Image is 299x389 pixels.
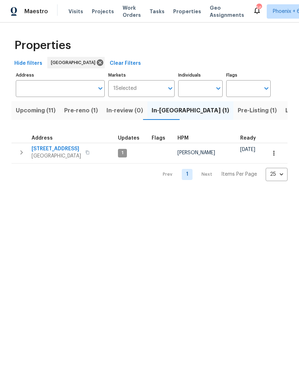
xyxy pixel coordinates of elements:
span: [GEOGRAPHIC_DATA] [51,59,98,66]
div: 25 [266,165,288,184]
span: [PERSON_NAME] [177,150,215,155]
label: Individuals [178,73,223,77]
button: Open [95,83,105,93]
span: In-[GEOGRAPHIC_DATA] (1) [152,106,229,116]
nav: Pagination Navigation [156,168,288,181]
span: Visits [68,8,83,15]
span: Pre-reno (1) [64,106,98,116]
button: Hide filters [11,57,45,70]
span: 1 [119,150,126,156]
button: Open [213,83,223,93]
span: [STREET_ADDRESS] [32,145,81,152]
button: Open [261,83,271,93]
label: Flags [226,73,271,77]
a: Goto page 1 [182,169,193,180]
label: Markets [108,73,175,77]
span: Pre-Listing (1) [238,106,277,116]
span: Address [32,136,53,141]
span: Maestro [24,8,48,15]
button: Open [165,83,175,93]
span: Ready [240,136,256,141]
span: [GEOGRAPHIC_DATA] [32,152,81,160]
span: [DATE] [240,147,255,152]
span: Tasks [149,9,165,14]
span: 1 Selected [113,86,137,92]
span: Properties [173,8,201,15]
button: Clear Filters [107,57,144,70]
div: [GEOGRAPHIC_DATA] [47,57,105,68]
span: Flags [152,136,165,141]
span: Updates [118,136,139,141]
span: In-review (0) [106,106,143,116]
span: Properties [14,42,71,49]
span: Projects [92,8,114,15]
span: Geo Assignments [210,4,244,19]
span: Upcoming (11) [16,106,56,116]
span: Clear Filters [110,59,141,68]
label: Address [16,73,105,77]
span: Hide filters [14,59,42,68]
span: Work Orders [123,4,141,19]
span: HPM [177,136,189,141]
div: 56 [256,4,261,11]
div: Earliest renovation start date (first business day after COE or Checkout) [240,136,262,141]
p: Items Per Page [221,171,257,178]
